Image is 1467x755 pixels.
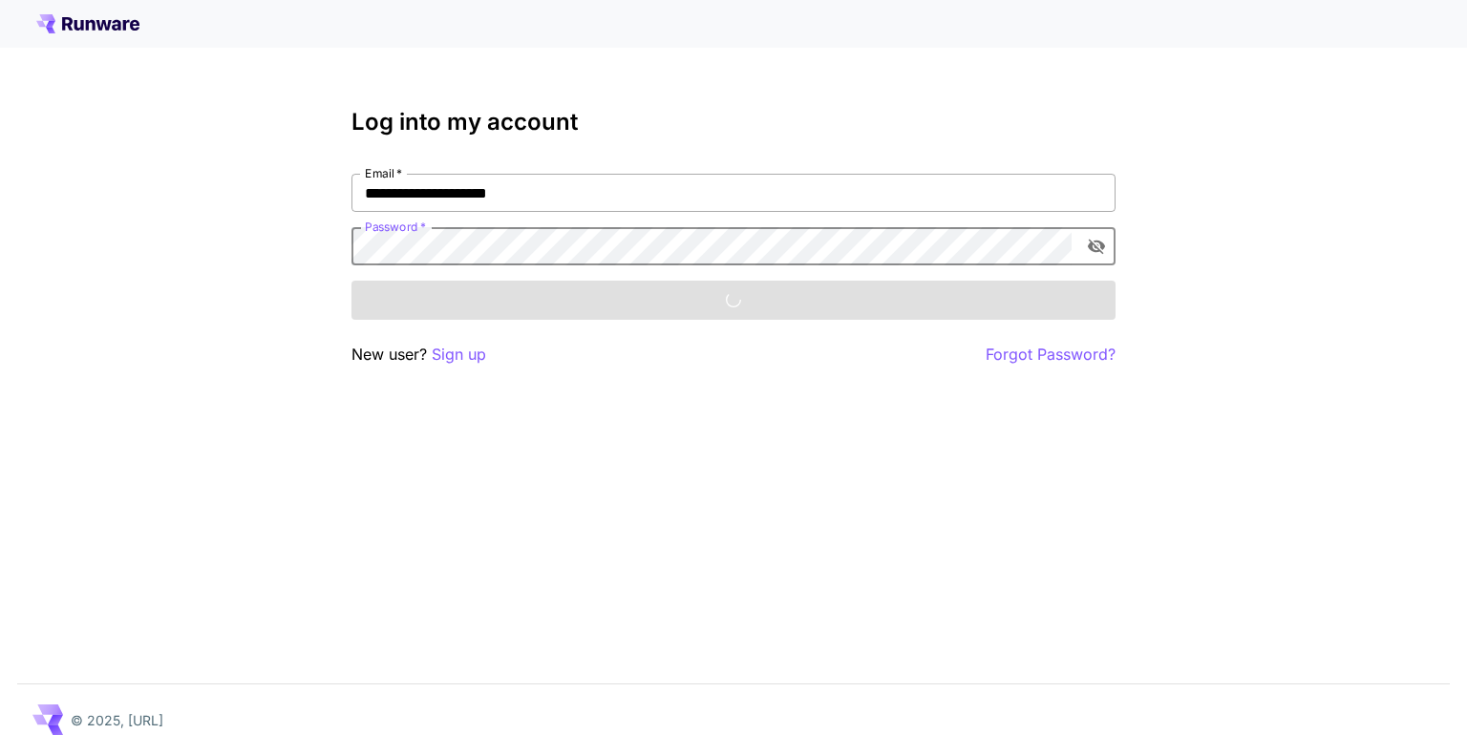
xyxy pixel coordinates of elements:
[365,219,426,235] label: Password
[71,710,163,730] p: © 2025, [URL]
[351,109,1116,136] h3: Log into my account
[351,343,486,367] p: New user?
[1079,229,1114,263] button: toggle password visibility
[365,165,402,181] label: Email
[432,343,486,367] button: Sign up
[986,343,1116,367] button: Forgot Password?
